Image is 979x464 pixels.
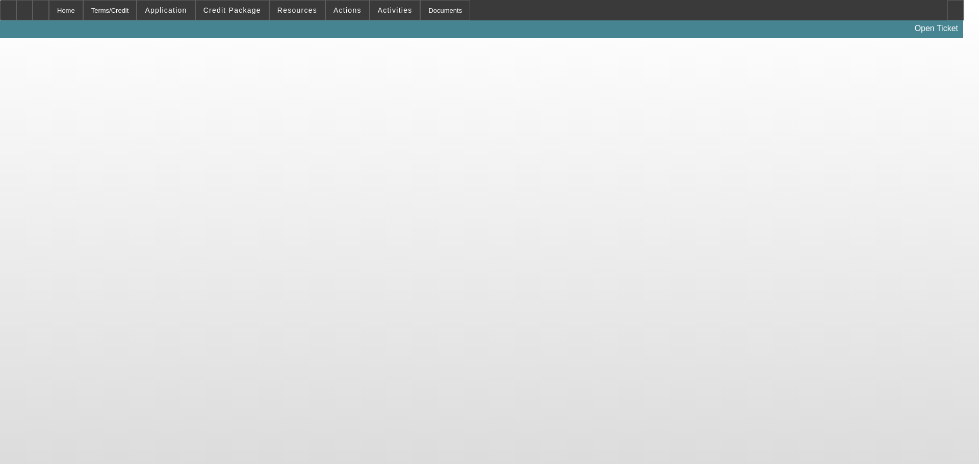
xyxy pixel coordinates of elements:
span: Activities [378,6,413,14]
span: Credit Package [203,6,261,14]
button: Activities [370,1,420,20]
button: Resources [270,1,325,20]
a: Open Ticket [911,20,962,37]
span: Application [145,6,187,14]
button: Application [137,1,194,20]
span: Resources [277,6,317,14]
button: Credit Package [196,1,269,20]
span: Actions [333,6,362,14]
button: Actions [326,1,369,20]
